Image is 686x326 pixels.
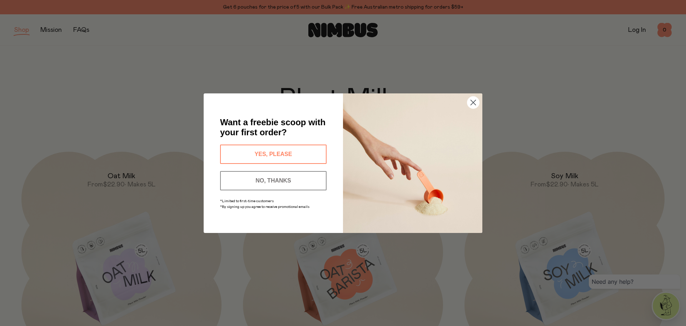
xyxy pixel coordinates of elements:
button: YES, PLEASE [220,145,327,164]
span: *By signing up you agree to receive promotional emails [220,205,309,209]
button: NO, THANKS [220,171,327,190]
img: c0d45117-8e62-4a02-9742-374a5db49d45.jpeg [343,93,482,233]
span: Want a freebie scoop with your first order? [220,117,325,137]
span: *Limited to first-time customers [220,199,274,203]
button: Close dialog [467,96,479,109]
